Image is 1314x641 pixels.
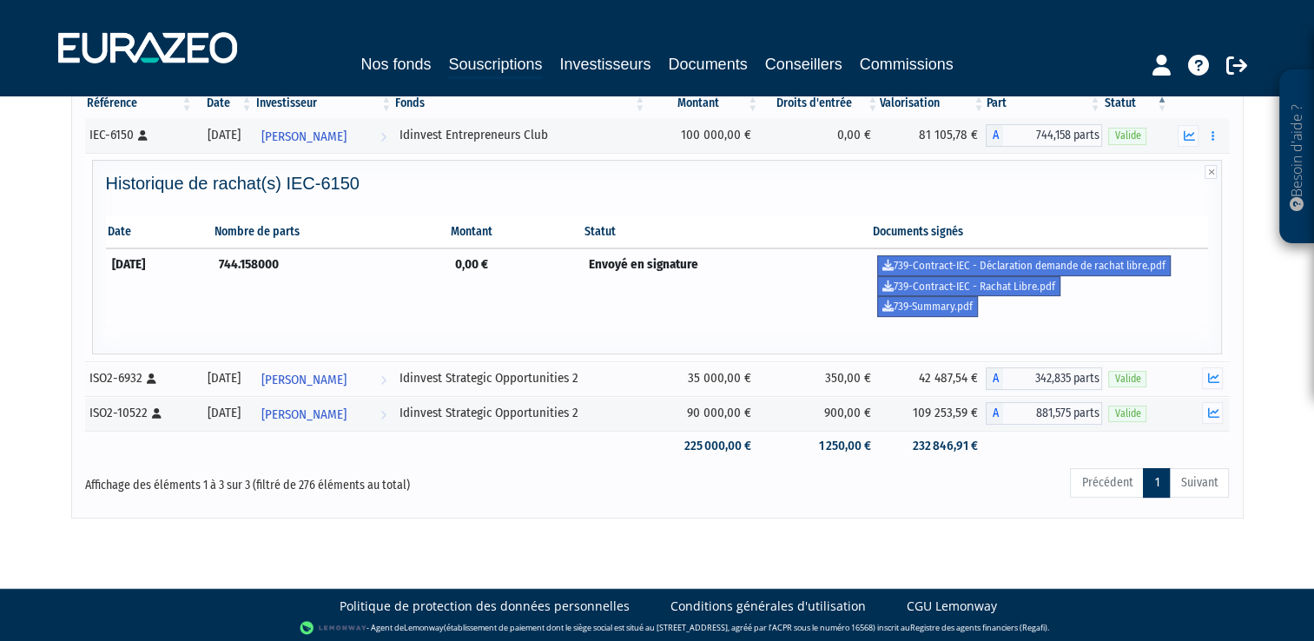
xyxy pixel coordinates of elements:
[765,52,842,76] a: Conseillers
[399,369,641,387] div: Idinvest Strategic Opportunities 2
[449,216,583,248] th: Montant
[986,367,1003,390] span: A
[880,89,986,118] th: Valorisation: activer pour trier la colonne par ordre croissant
[1108,406,1146,422] span: Valide
[583,248,871,323] td: Envoyé en signature
[89,126,188,144] div: IEC-6150
[986,402,1003,425] span: A
[1003,367,1102,390] span: 342,835 parts
[910,622,1047,633] a: Registre des agents financiers (Regafi)
[559,52,650,76] a: Investisseurs
[201,404,248,422] div: [DATE]
[760,118,880,153] td: 0,00 €
[106,174,1209,193] h4: Historique de rachat(s) IEC-6150
[106,216,213,248] th: Date
[89,369,188,387] div: ISO2-6932
[871,216,1209,248] th: Documents signés
[907,598,997,615] a: CGU Lemonway
[89,404,188,422] div: ISO2-10522
[254,89,394,118] th: Investisseur: activer pour trier la colonne par ordre croissant
[261,364,347,396] span: [PERSON_NAME]
[986,402,1102,425] div: A - Idinvest Strategic Opportunities 2
[583,216,871,248] th: Statut
[877,276,1060,297] a: 739-Contract-IEC - Rachat Libre.pdf
[147,373,156,384] i: [Français] Personne physique
[201,126,248,144] div: [DATE]
[760,396,880,431] td: 900,00 €
[380,399,386,431] i: Voir l'investisseur
[1108,128,1146,144] span: Valide
[138,130,148,141] i: [Français] Personne physique
[670,598,866,615] a: Conditions générales d'utilisation
[880,361,986,396] td: 42 487,54 €
[986,124,1102,147] div: A - Idinvest Entrepreneurs Club
[195,89,254,118] th: Date: activer pour trier la colonne par ordre croissant
[647,361,760,396] td: 35 000,00 €
[360,52,431,76] a: Nos fonds
[860,52,954,76] a: Commissions
[85,466,547,494] div: Affichage des éléments 1 à 3 sur 3 (filtré de 276 éléments au total)
[760,89,880,118] th: Droits d'entrée: activer pour trier la colonne par ordre croissant
[17,619,1297,637] div: - Agent de (établissement de paiement dont le siège social est situé au [STREET_ADDRESS], agréé p...
[300,619,366,637] img: logo-lemonway.png
[877,296,978,317] a: 739-Summary.pdf
[647,431,760,461] td: 225 000,00 €
[877,255,1171,276] a: 739-Contract-IEC - Déclaration demande de rachat libre.pdf
[760,431,880,461] td: 1 250,00 €
[647,89,760,118] th: Montant: activer pour trier la colonne par ordre croissant
[213,216,449,248] th: Nombre de parts
[261,121,347,153] span: [PERSON_NAME]
[669,52,748,76] a: Documents
[393,89,647,118] th: Fonds: activer pour trier la colonne par ordre croissant
[380,121,386,153] i: Voir l'investisseur
[1003,402,1102,425] span: 881,575 parts
[986,89,1102,118] th: Part: activer pour trier la colonne par ordre croissant
[380,364,386,396] i: Voir l'investisseur
[254,361,394,396] a: [PERSON_NAME]
[340,598,630,615] a: Politique de protection des données personnelles
[448,52,542,79] a: Souscriptions
[213,248,449,323] td: 744.158000
[201,369,248,387] div: [DATE]
[986,367,1102,390] div: A - Idinvest Strategic Opportunities 2
[85,89,195,118] th: Référence : activer pour trier la colonne par ordre croissant
[647,118,760,153] td: 100 000,00 €
[58,32,237,63] img: 1732889491-logotype_eurazeo_blanc_rvb.png
[399,404,641,422] div: Idinvest Strategic Opportunities 2
[986,124,1003,147] span: A
[880,431,986,461] td: 232 846,91 €
[1287,79,1307,235] p: Besoin d'aide ?
[152,408,162,419] i: [Français] Personne physique
[1143,468,1170,498] a: 1
[404,622,444,633] a: Lemonway
[399,126,641,144] div: Idinvest Entrepreneurs Club
[261,399,347,431] span: [PERSON_NAME]
[106,248,213,323] td: [DATE]
[647,396,760,431] td: 90 000,00 €
[880,396,986,431] td: 109 253,59 €
[880,118,986,153] td: 81 105,78 €
[1102,89,1169,118] th: Statut : activer pour trier la colonne par ordre d&eacute;croissant
[1003,124,1102,147] span: 744,158 parts
[449,248,583,323] td: 0,00 €
[1108,371,1146,387] span: Valide
[254,118,394,153] a: [PERSON_NAME]
[254,396,394,431] a: [PERSON_NAME]
[760,361,880,396] td: 350,00 €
